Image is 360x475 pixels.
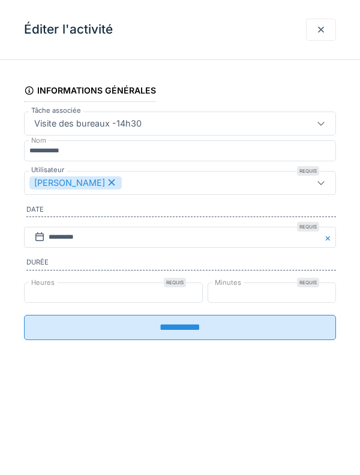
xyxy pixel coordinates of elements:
div: Informations générales [24,82,156,102]
label: Date [26,205,336,218]
div: [PERSON_NAME] [29,176,122,190]
div: Requis [164,278,186,287]
button: Close [323,227,336,248]
label: Tâche associée [29,106,83,116]
label: Utilisateur [29,165,67,175]
div: Requis [297,278,319,287]
div: Requis [297,166,319,176]
div: Visite des bureaux -14h30 [29,117,146,130]
label: Durée [26,257,336,270]
label: Nom [29,136,49,146]
label: Heures [29,278,57,288]
label: Minutes [212,278,244,288]
div: Requis [297,222,319,232]
h3: Éditer l'activité [24,22,113,37]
